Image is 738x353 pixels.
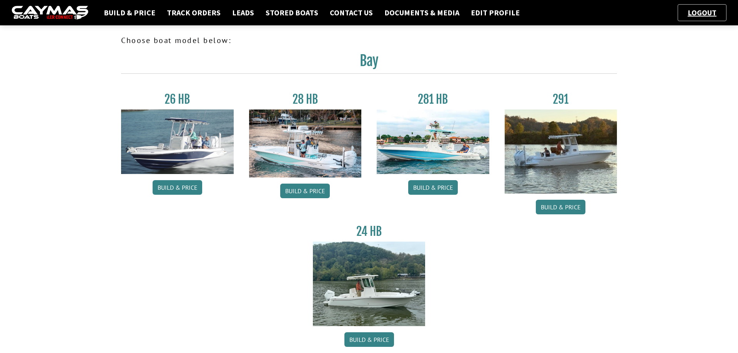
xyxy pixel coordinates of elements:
a: Build & Price [280,184,330,198]
img: 26_new_photo_resized.jpg [121,109,234,174]
a: Stored Boats [262,8,322,18]
a: Leads [228,8,258,18]
h3: 281 HB [377,92,489,106]
a: Documents & Media [381,8,463,18]
a: Edit Profile [467,8,524,18]
h3: 291 [505,92,617,106]
a: Track Orders [163,8,224,18]
h2: Bay [121,52,617,74]
a: Build & Price [408,180,458,195]
img: 28_hb_thumbnail_for_caymas_connect.jpg [249,109,362,177]
img: caymas-dealer-connect-2ed40d3bc7270c1d8d7ffb4b79bf05adc795679939227970def78ec6f6c03838.gif [12,6,88,20]
a: Build & Price [536,200,585,214]
img: 28-hb-twin.jpg [377,109,489,174]
p: Choose boat model below: [121,35,617,46]
a: Build & Price [100,8,159,18]
a: Build & Price [153,180,202,195]
a: Logout [684,8,720,17]
h3: 26 HB [121,92,234,106]
h3: 24 HB [313,224,426,239]
img: 291_Thumbnail.jpg [505,109,617,194]
h3: 28 HB [249,92,362,106]
a: Build & Price [344,332,394,347]
img: 24_HB_thumbnail.jpg [313,242,426,326]
a: Contact Us [326,8,377,18]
